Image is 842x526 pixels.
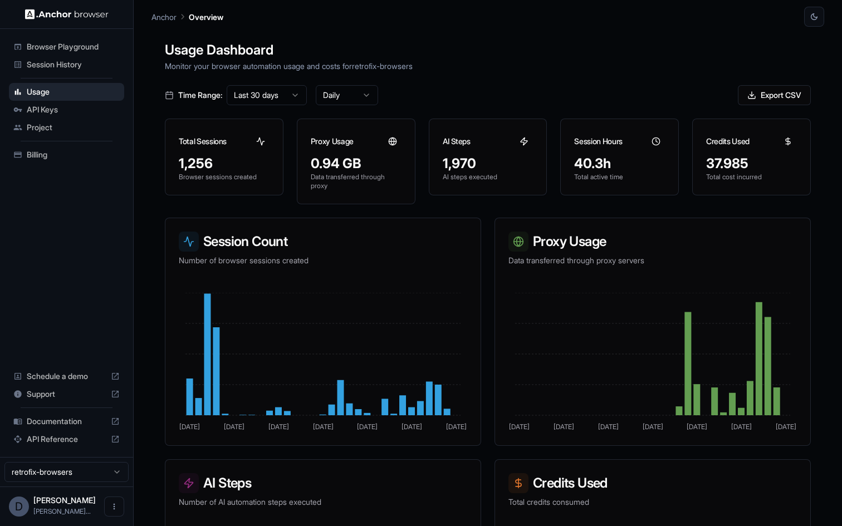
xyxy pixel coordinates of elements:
[27,104,120,115] span: API Keys
[27,41,120,52] span: Browser Playground
[706,136,750,147] h3: Credits Used
[402,422,422,431] tspan: [DATE]
[9,56,124,73] div: Session History
[554,422,574,431] tspan: [DATE]
[706,173,797,181] p: Total cost incurred
[443,155,533,173] div: 1,970
[598,422,619,431] tspan: [DATE]
[9,119,124,136] div: Project
[189,11,223,23] p: Overview
[574,136,622,147] h3: Session Hours
[776,422,796,431] tspan: [DATE]
[179,496,467,508] p: Number of AI automation steps executed
[311,155,402,173] div: 0.94 GB
[9,83,124,101] div: Usage
[27,86,120,97] span: Usage
[9,412,124,430] div: Documentation
[446,422,467,431] tspan: [DATE]
[9,38,124,56] div: Browser Playground
[643,422,663,431] tspan: [DATE]
[509,422,530,431] tspan: [DATE]
[179,473,467,493] h3: AI Steps
[508,473,797,493] h3: Credits Used
[178,90,222,101] span: Time Range:
[311,136,354,147] h3: Proxy Usage
[443,136,471,147] h3: AI Steps
[165,40,811,60] h1: Usage Dashboard
[27,371,106,382] span: Schedule a demo
[179,155,270,173] div: 1,256
[311,173,402,190] p: Data transferred through proxy
[687,422,707,431] tspan: [DATE]
[27,416,106,427] span: Documentation
[443,173,533,181] p: AI steps executed
[27,434,106,445] span: API Reference
[179,232,467,252] h3: Session Count
[9,367,124,385] div: Schedule a demo
[27,389,106,400] span: Support
[731,422,752,431] tspan: [DATE]
[9,146,124,164] div: Billing
[33,507,91,515] span: daniel@retrofix.ai
[9,430,124,448] div: API Reference
[27,59,120,70] span: Session History
[151,11,177,23] p: Anchor
[508,255,797,266] p: Data transferred through proxy servers
[33,495,96,505] span: Daniel Portela
[9,496,29,517] div: D
[165,60,811,72] p: Monitor your browser automation usage and costs for retrofix-browsers
[508,232,797,252] h3: Proxy Usage
[9,101,124,119] div: API Keys
[25,9,109,19] img: Anchor Logo
[27,149,120,160] span: Billing
[508,496,797,508] p: Total credits consumed
[224,422,244,431] tspan: [DATE]
[179,422,200,431] tspan: [DATE]
[27,122,120,133] span: Project
[574,173,665,181] p: Total active time
[574,155,665,173] div: 40.3h
[9,385,124,403] div: Support
[268,422,289,431] tspan: [DATE]
[738,85,811,105] button: Export CSV
[151,11,223,23] nav: breadcrumb
[357,422,378,431] tspan: [DATE]
[179,136,227,147] h3: Total Sessions
[179,255,467,266] p: Number of browser sessions created
[313,422,334,431] tspan: [DATE]
[179,173,270,181] p: Browser sessions created
[706,155,797,173] div: 37.985
[104,496,124,517] button: Open menu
